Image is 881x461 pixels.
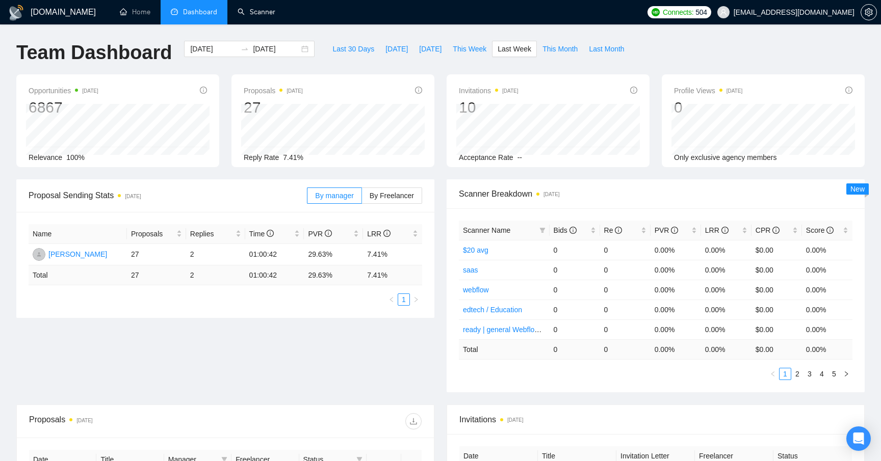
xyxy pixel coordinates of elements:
td: 0.00 % [651,339,701,359]
a: 3 [804,368,815,379]
td: $0.00 [752,300,802,319]
span: info-circle [615,227,622,234]
td: 0.00% [701,260,752,280]
span: info-circle [325,230,332,237]
div: [PERSON_NAME] [48,249,107,260]
h1: Team Dashboard [16,41,172,65]
div: 27 [244,98,303,117]
span: Invitations [459,85,519,97]
button: left [385,293,398,306]
td: 0 [550,260,600,280]
td: $0.00 [752,319,802,339]
img: logo [8,5,24,21]
time: [DATE] [543,192,559,197]
a: searchScanner [238,8,275,16]
a: 2 [792,368,803,379]
span: LRR [705,226,729,234]
span: info-circle [721,227,729,234]
th: Name [29,224,127,244]
td: Total [459,339,550,359]
span: info-circle [630,87,637,94]
li: Previous Page [767,368,779,380]
span: Scanner Breakdown [459,187,852,200]
button: Last 30 Days [327,41,380,57]
span: filter [537,223,548,238]
span: Re [604,226,623,234]
button: This Week [447,41,492,57]
td: 0.00% [802,300,852,319]
time: [DATE] [502,88,518,94]
td: 0.00% [802,260,852,280]
span: Connects: [663,7,693,18]
a: edtech / Education [463,306,522,314]
td: 0 [600,260,651,280]
span: Relevance [29,153,62,161]
li: Previous Page [385,293,398,306]
span: Last 30 Days [332,43,374,55]
span: By Freelancer [370,192,414,200]
td: 0.00% [802,240,852,260]
td: $0.00 [752,240,802,260]
span: info-circle [383,230,391,237]
span: Score [806,226,834,234]
td: 0.00% [802,280,852,300]
span: PVR [655,226,679,234]
span: dashboard [171,8,178,15]
span: download [406,417,421,425]
div: 0 [674,98,742,117]
li: 2 [791,368,804,380]
td: 0.00% [701,240,752,260]
span: Dashboard [183,8,217,16]
span: info-circle [671,227,678,234]
td: 29.63% [304,244,363,265]
span: Invitations [459,413,852,426]
span: right [843,371,849,377]
span: Last Week [498,43,531,55]
td: 0.00 % [802,339,852,359]
span: filter [539,227,546,233]
td: 2 [186,244,245,265]
span: 100% [66,153,85,161]
span: Bids [554,226,577,234]
td: 0 [550,240,600,260]
span: setting [861,8,876,16]
span: Profile Views [674,85,742,97]
span: info-circle [569,227,577,234]
div: Proposals [29,413,225,429]
span: Time [249,230,274,238]
a: saas [463,266,478,274]
span: Reply Rate [244,153,279,161]
button: right [840,368,852,380]
time: [DATE] [727,88,742,94]
a: 1 [780,368,791,379]
span: 7.41% [283,153,303,161]
a: $20 avg [463,246,488,254]
td: 0 [550,319,600,339]
span: left [770,371,776,377]
div: Open Intercom Messenger [846,426,871,451]
a: RM[PERSON_NAME] [33,250,107,258]
span: This Month [542,43,578,55]
a: 5 [828,368,840,379]
span: Scanner Name [463,226,510,234]
td: 0 [600,300,651,319]
time: [DATE] [76,418,92,423]
a: homeHome [120,8,150,16]
td: 01:00:42 [245,265,304,285]
td: 2 [186,265,245,285]
li: 5 [828,368,840,380]
td: $ 0.00 [752,339,802,359]
li: 3 [804,368,816,380]
span: left [388,296,395,303]
a: 1 [398,294,409,305]
span: [DATE] [419,43,442,55]
td: 0 [600,339,651,359]
td: 0.00% [651,319,701,339]
input: Start date [190,43,237,55]
span: PVR [308,230,332,238]
td: 27 [127,244,186,265]
span: Proposals [131,228,174,239]
button: [DATE] [380,41,413,57]
li: Next Page [410,293,422,306]
img: RM [33,248,45,261]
